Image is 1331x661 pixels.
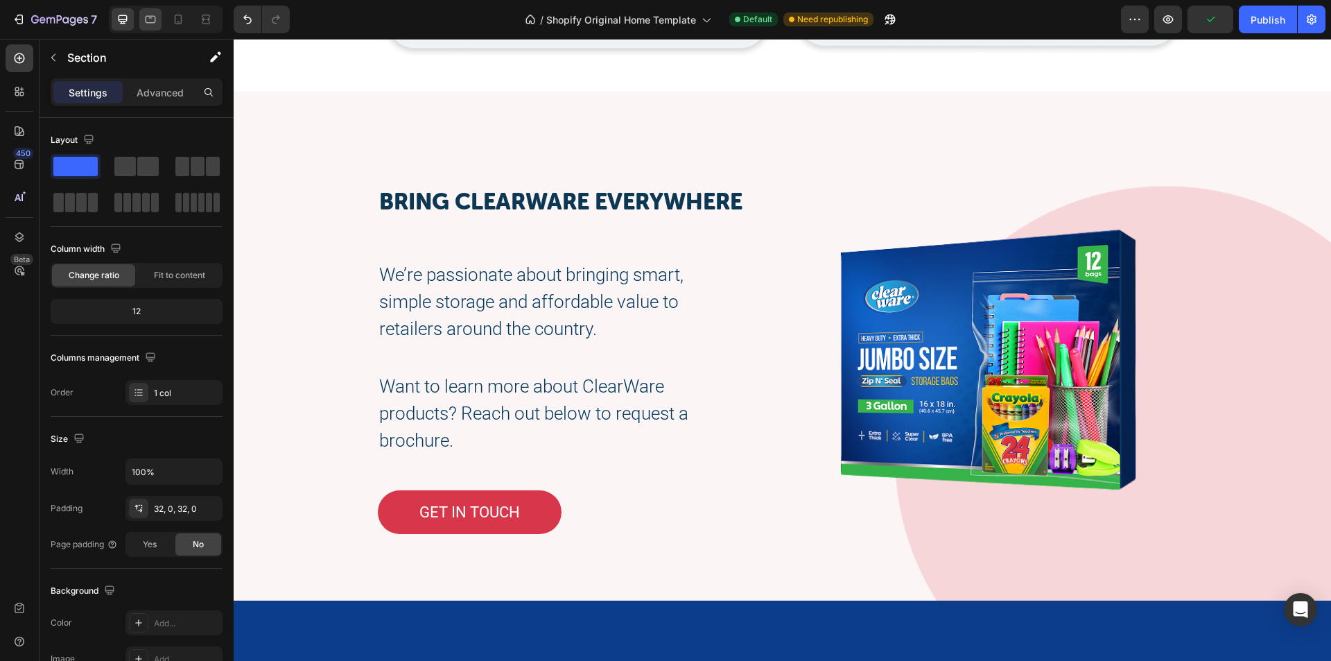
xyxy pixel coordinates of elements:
[67,49,181,66] p: Section
[53,302,220,321] div: 12
[51,131,97,150] div: Layout
[13,148,33,159] div: 450
[1284,593,1317,626] div: Open Intercom Messenger
[234,39,1331,661] iframe: Design area
[51,386,73,399] div: Order
[154,387,219,400] div: 1 col
[143,538,157,551] span: Yes
[69,85,107,100] p: Settings
[51,502,82,515] div: Padding
[137,85,184,100] p: Advanced
[51,349,159,368] div: Columns management
[51,617,72,629] div: Color
[126,459,222,484] input: Auto
[234,6,290,33] div: Undo/Redo
[91,11,97,28] p: 7
[51,582,118,601] div: Background
[193,538,204,551] span: No
[154,269,205,282] span: Fit to content
[51,430,87,449] div: Size
[51,240,124,259] div: Column width
[51,465,73,478] div: Width
[604,188,904,454] img: gempages_584864368395551320-6a255f12-8160-4ba0-9cef-617f32f4bc7f.png
[10,254,33,265] div: Beta
[797,13,868,26] span: Need republishing
[154,503,219,515] div: 32, 0, 32, 0
[1239,6,1297,33] button: Publish
[1251,12,1285,27] div: Publish
[6,6,103,33] button: 7
[540,12,543,27] span: /
[69,269,119,282] span: Change ratio
[546,12,696,27] span: Shopify Original Home Template
[743,13,772,26] span: Default
[51,538,118,551] div: Page padding
[154,617,219,630] div: Add...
